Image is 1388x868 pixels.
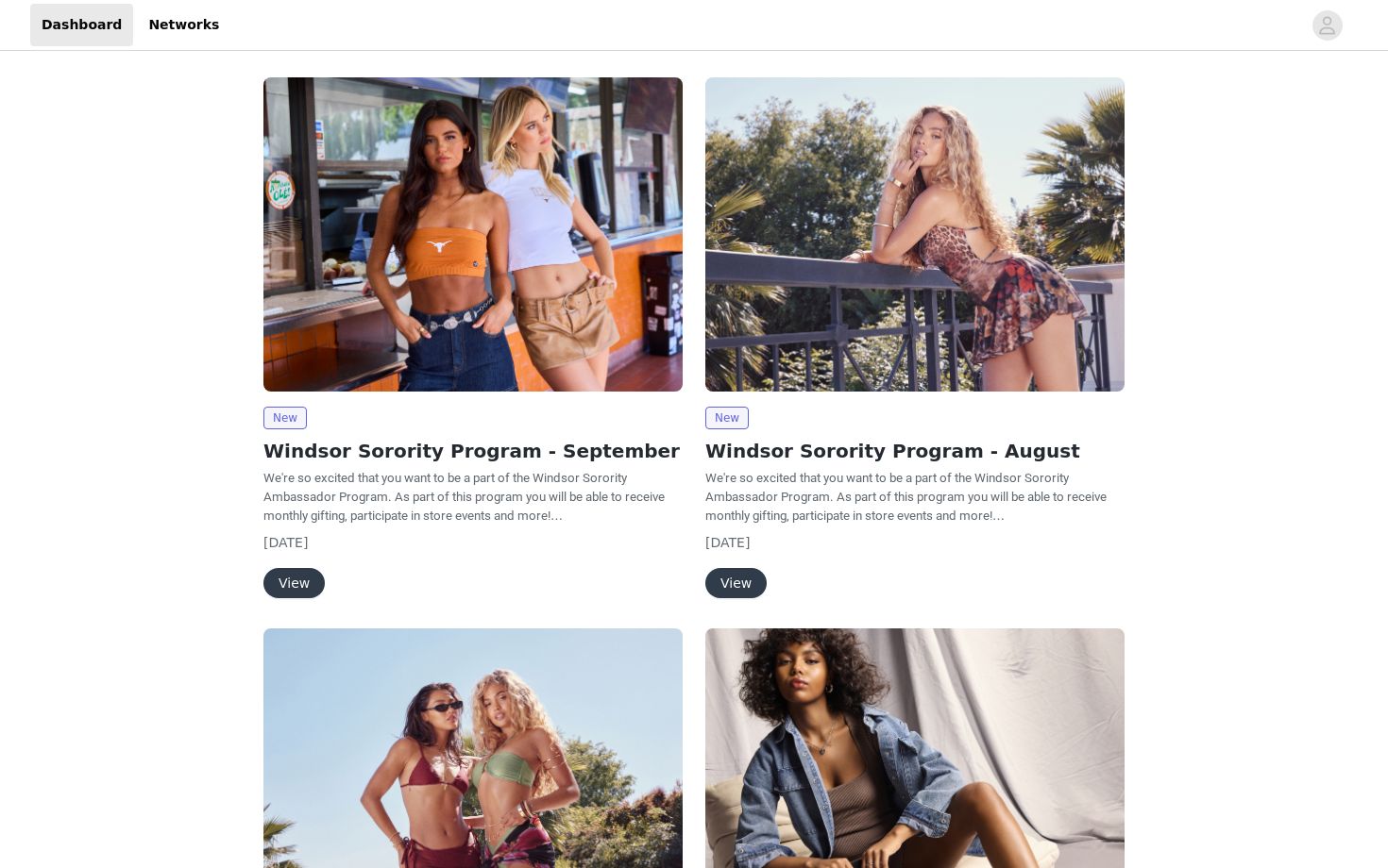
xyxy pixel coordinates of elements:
[705,471,1107,523] span: We're so excited that you want to be a part of the Windsor Sorority Ambassador Program. As part o...
[263,471,665,523] span: We're so excited that you want to be a part of the Windsor Sorority Ambassador Program. As part o...
[137,4,230,46] a: Networks
[705,437,1125,465] h2: Windsor Sorority Program - August
[263,407,307,429] span: New
[705,407,749,429] span: New
[263,576,325,591] a: View
[705,576,767,591] a: View
[1318,10,1336,41] div: avatar
[705,77,1125,392] img: Windsor
[263,437,683,465] h2: Windsor Sorority Program - September
[263,77,683,392] img: Windsor
[263,568,325,598] button: View
[705,568,767,598] button: View
[263,535,308,550] span: [DATE]
[30,4,133,46] a: Dashboard
[705,535,750,550] span: [DATE]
